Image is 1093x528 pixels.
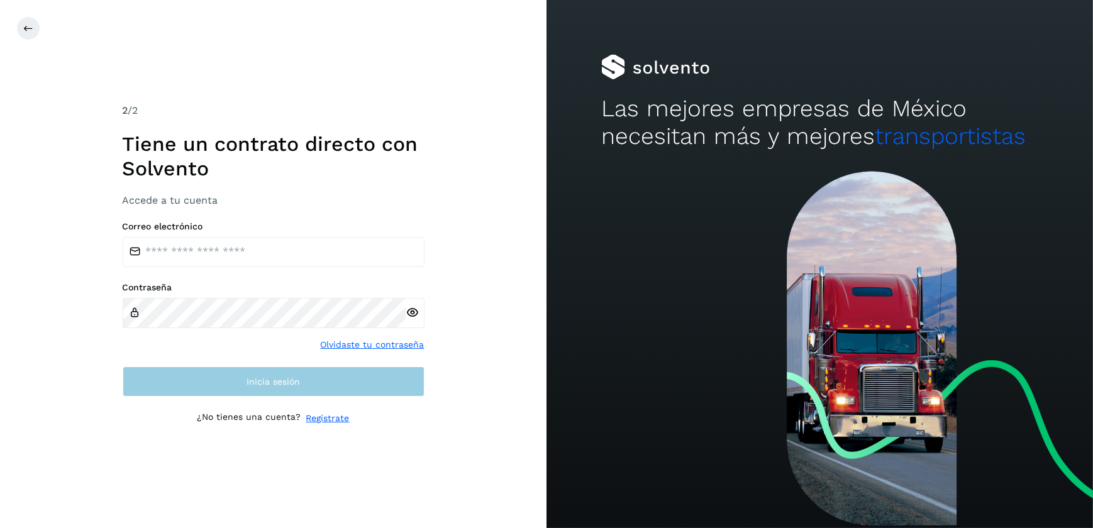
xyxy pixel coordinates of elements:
span: 2 [123,104,128,116]
span: transportistas [875,123,1026,150]
button: Inicia sesión [123,366,424,397]
label: Contraseña [123,282,424,293]
span: Inicia sesión [247,377,300,386]
h2: Las mejores empresas de México necesitan más y mejores [601,95,1038,151]
label: Correo electrónico [123,221,424,232]
p: ¿No tienes una cuenta? [197,412,301,425]
a: Olvidaste tu contraseña [321,338,424,351]
h1: Tiene un contrato directo con Solvento [123,132,424,180]
a: Regístrate [306,412,350,425]
h3: Accede a tu cuenta [123,194,424,206]
div: /2 [123,103,424,118]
